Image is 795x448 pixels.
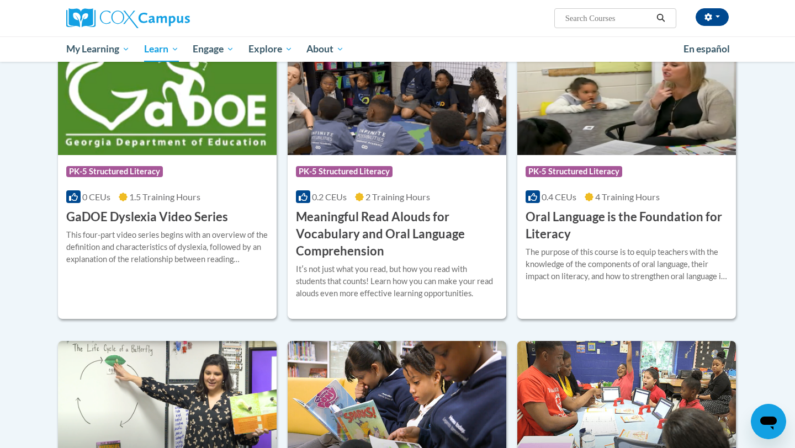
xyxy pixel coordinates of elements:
[193,42,234,56] span: Engage
[248,42,293,56] span: Explore
[66,166,163,177] span: PK-5 Structured Literacy
[676,38,737,61] a: En español
[66,209,228,226] h3: GaDOE Dyslexia Video Series
[517,42,736,155] img: Course Logo
[595,191,660,202] span: 4 Training Hours
[59,36,137,62] a: My Learning
[526,209,728,243] h3: Oral Language is the Foundation for Literacy
[50,36,745,62] div: Main menu
[653,12,669,25] button: Search
[288,42,506,319] a: Course LogoPK-5 Structured Literacy0.2 CEUs2 Training Hours Meaningful Read Alouds for Vocabulary...
[66,42,130,56] span: My Learning
[542,191,576,202] span: 0.4 CEUs
[241,36,300,62] a: Explore
[296,166,393,177] span: PK-5 Structured Literacy
[296,263,498,300] div: Itʹs not just what you read, but how you read with students that counts! Learn how you can make y...
[144,42,179,56] span: Learn
[58,42,277,319] a: Course LogoPK-5 Structured Literacy0 CEUs1.5 Training Hours GaDOE Dyslexia Video SeriesThis four-...
[66,8,190,28] img: Cox Campus
[312,191,347,202] span: 0.2 CEUs
[82,191,110,202] span: 0 CEUs
[365,191,430,202] span: 2 Training Hours
[288,42,506,155] img: Course Logo
[517,42,736,319] a: Course LogoPK-5 Structured Literacy0.4 CEUs4 Training Hours Oral Language is the Foundation for L...
[751,404,786,439] iframe: Button to launch messaging window
[185,36,241,62] a: Engage
[300,36,352,62] a: About
[66,229,268,265] div: This four-part video series begins with an overview of the definition and characteristics of dysl...
[296,209,498,259] h3: Meaningful Read Alouds for Vocabulary and Oral Language Comprehension
[58,42,277,155] img: Course Logo
[564,12,653,25] input: Search Courses
[696,8,729,26] button: Account Settings
[66,8,276,28] a: Cox Campus
[137,36,186,62] a: Learn
[526,166,622,177] span: PK-5 Structured Literacy
[526,246,728,282] div: The purpose of this course is to equip teachers with the knowledge of the components of oral lang...
[683,43,730,55] span: En español
[306,42,344,56] span: About
[129,191,200,202] span: 1.5 Training Hours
